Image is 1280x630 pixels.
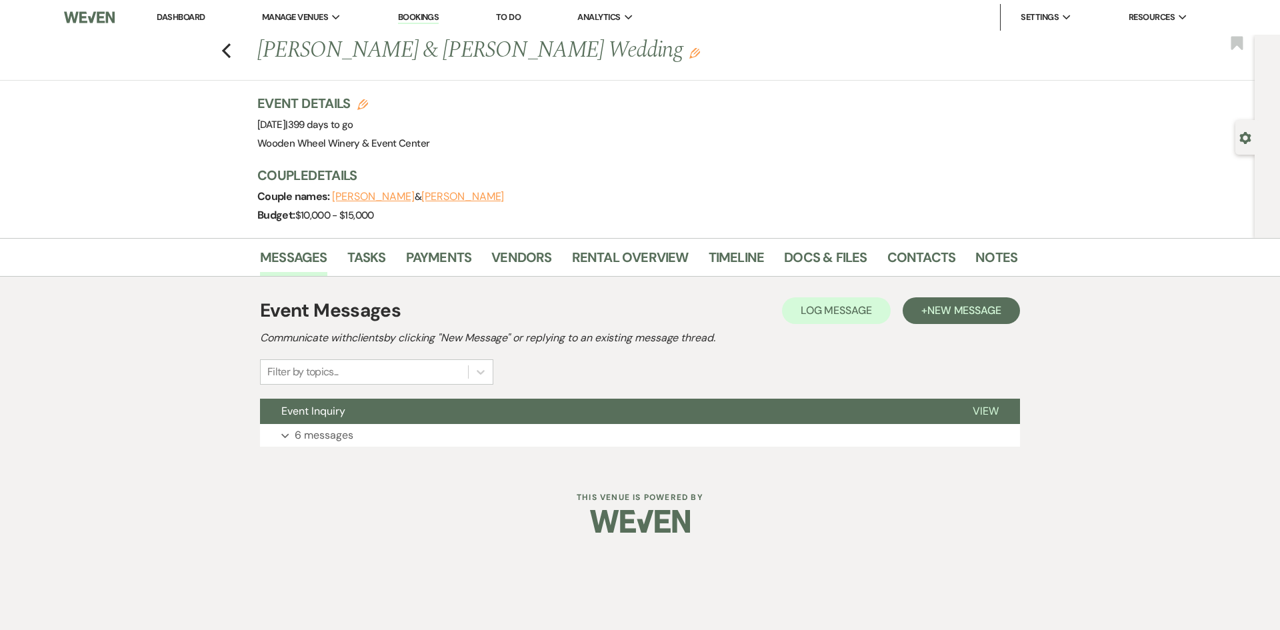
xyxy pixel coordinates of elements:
h1: [PERSON_NAME] & [PERSON_NAME] Wedding [257,35,855,67]
a: Payments [406,247,472,276]
span: 399 days to go [288,118,353,131]
h3: Couple Details [257,166,1004,185]
a: Dashboard [157,11,205,23]
p: 6 messages [295,427,353,444]
span: Log Message [801,303,872,317]
span: Analytics [577,11,620,24]
button: Open lead details [1239,131,1251,143]
span: Wooden Wheel Winery & Event Center [257,137,429,150]
span: Manage Venues [262,11,328,24]
h1: Event Messages [260,297,401,325]
a: Notes [975,247,1017,276]
span: $10,000 - $15,000 [295,209,374,222]
span: View [973,404,999,418]
span: Settings [1021,11,1059,24]
span: Resources [1129,11,1175,24]
span: Event Inquiry [281,404,345,418]
span: Budget: [257,208,295,222]
a: Rental Overview [572,247,689,276]
h3: Event Details [257,94,429,113]
div: Filter by topics... [267,364,339,380]
button: 6 messages [260,424,1020,447]
button: [PERSON_NAME] [421,191,504,202]
a: Contacts [887,247,956,276]
button: Edit [689,47,700,59]
a: Vendors [491,247,551,276]
a: Timeline [709,247,765,276]
span: New Message [927,303,1001,317]
h2: Communicate with clients by clicking "New Message" or replying to an existing message thread. [260,330,1020,346]
span: & [332,190,504,203]
a: Messages [260,247,327,276]
span: [DATE] [257,118,353,131]
img: Weven Logo [64,3,115,31]
button: [PERSON_NAME] [332,191,415,202]
span: | [285,118,353,131]
a: Bookings [398,11,439,24]
button: Log Message [782,297,891,324]
button: +New Message [903,297,1020,324]
a: Tasks [347,247,386,276]
button: Event Inquiry [260,399,951,424]
a: Docs & Files [784,247,867,276]
button: View [951,399,1020,424]
a: To Do [496,11,521,23]
img: Weven Logo [590,498,690,545]
span: Couple names: [257,189,332,203]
